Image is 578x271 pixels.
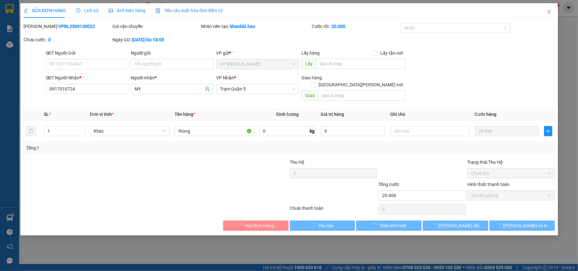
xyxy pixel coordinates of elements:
[94,126,166,136] span: Khác
[544,129,552,134] span: plus
[475,126,539,136] input: 0
[318,222,334,229] span: Yêu cầu
[23,36,111,43] div: Chưa cước :
[379,222,406,229] span: Thêm ĐH mới
[378,182,399,187] span: Tổng cước
[131,50,214,56] div: Người gửi
[316,59,405,69] input: Dọc đường
[301,59,316,69] span: Lấy
[301,75,322,80] span: Giao hàng
[289,205,378,216] div: Chưa thanh toán
[245,222,274,229] span: Hủy Đơn Hàng
[131,37,164,42] b: [DATE] lúc 18:05
[76,8,98,13] span: Lịch sử
[316,81,405,88] span: [GEOGRAPHIC_DATA][PERSON_NAME] nơi
[175,126,254,136] input: VD: Bàn, Ghế
[59,23,265,31] li: Hotline: 02839552959
[372,223,379,228] span: loading
[471,191,551,200] span: Tại văn phòng
[423,221,488,231] button: [PERSON_NAME] đổi
[467,182,509,187] label: Hình thức thanh toán
[201,23,310,30] div: Nhân viên tạo:
[309,126,316,136] span: kg
[59,16,265,23] li: 26 Phó Cơ Điều, Phường 12
[503,222,548,229] span: [PERSON_NAME] và In
[331,24,345,29] b: 20.000
[156,8,161,13] img: icon
[471,169,551,178] span: Chưa thu
[540,3,558,21] button: Close
[46,74,129,81] div: SĐT Người Nhận
[109,8,145,13] span: Ảnh kiện hàng
[230,24,255,29] b: khanhbl.hao
[26,126,36,136] button: delete
[356,221,422,231] button: Thêm ĐH mới
[112,23,200,30] div: Gói vận chuyển:
[489,221,555,231] button: [PERSON_NAME] và In
[156,8,223,13] span: Yêu cầu xuất hóa đơn điện tử
[216,50,299,56] div: VP gửi
[23,23,111,30] div: [PERSON_NAME]:
[475,112,496,117] span: Cước hàng
[467,159,555,166] div: Trạng thái Thu Hộ
[46,50,129,56] div: SĐT Người Gửi
[318,90,405,101] input: Dọc đường
[312,23,399,30] div: Cước rồi :
[131,74,214,81] div: Người nhận
[223,221,289,231] button: Hủy Đơn Hàng
[301,90,318,101] span: Giao
[8,8,40,40] img: logo.jpg
[431,223,438,228] span: loading
[301,50,320,56] span: Lấy hàng
[544,126,552,136] button: plus
[311,223,318,228] span: loading
[388,108,472,121] th: Ghi chú
[496,223,503,228] span: loading
[378,50,405,56] span: Lấy tận nơi
[220,59,295,69] span: VP Bạc Liêu
[23,8,28,13] span: edit
[76,8,80,13] span: clock-circle
[90,112,114,117] span: Đơn vị tính
[26,144,223,151] div: Tổng: 1
[321,112,344,117] span: Giá trị hàng
[438,222,479,229] span: [PERSON_NAME] đổi
[58,24,95,29] b: VPBL2509130022
[290,221,355,231] button: Yêu cầu
[289,160,304,165] span: Thu Hộ
[43,112,49,117] span: SL
[109,8,113,13] span: picture
[112,36,200,43] div: Ngày GD:
[175,112,195,117] span: Tên hàng
[276,112,299,117] span: Định lượng
[205,86,210,91] span: user-add
[216,75,234,80] span: VP Nhận
[238,223,245,228] span: loading
[8,46,111,56] b: GỬI : VP [PERSON_NAME]
[390,126,470,136] input: Ghi Chú
[23,8,66,13] span: SỬA ĐƠN HÀNG
[546,9,551,14] span: close
[220,84,295,94] span: Trạm Quận 5
[48,37,51,42] b: 0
